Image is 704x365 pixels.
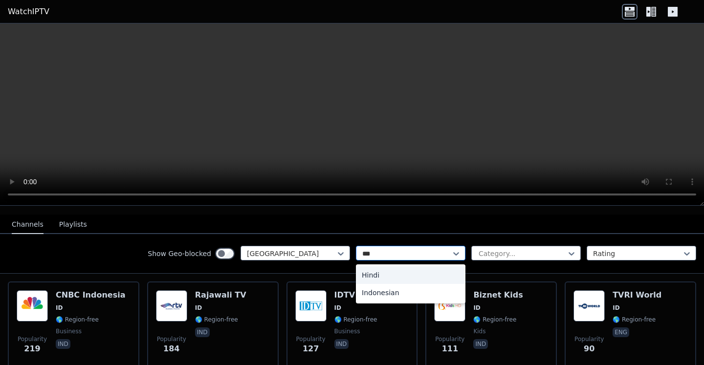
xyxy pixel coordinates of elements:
h6: TVRI World [613,290,661,300]
span: 🌎 Region-free [56,316,99,323]
a: WatchIPTV [8,6,49,18]
span: 111 [442,343,458,355]
span: Popularity [574,335,604,343]
h6: IDTV [334,290,377,300]
p: ind [334,339,349,349]
span: 127 [303,343,319,355]
img: IDTV [295,290,327,322]
span: Popularity [18,335,47,343]
img: CNBC Indonesia [17,290,48,322]
img: Rajawali TV [156,290,187,322]
p: ind [473,339,488,349]
span: 🌎 Region-free [473,316,516,323]
p: ind [195,327,210,337]
span: ID [473,304,480,312]
span: 🌎 Region-free [613,316,656,323]
span: ID [613,304,619,312]
span: kids [473,327,485,335]
span: ID [195,304,202,312]
h6: Rajawali TV [195,290,246,300]
span: business [56,327,82,335]
span: business [334,327,360,335]
p: eng [613,327,629,337]
span: 🌎 Region-free [195,316,238,323]
img: TVRI World [573,290,605,322]
span: ID [334,304,341,312]
h6: Biznet Kids [473,290,523,300]
span: 🌎 Region-free [334,316,377,323]
span: 184 [163,343,179,355]
button: Channels [12,215,44,234]
span: Popularity [157,335,186,343]
h6: CNBC Indonesia [56,290,125,300]
button: Playlists [59,215,87,234]
span: Popularity [435,335,464,343]
img: Biznet Kids [434,290,465,322]
div: Hindi [356,266,465,284]
span: ID [56,304,63,312]
label: Show Geo-blocked [148,249,211,258]
span: 219 [24,343,40,355]
div: Indonesian [356,284,465,301]
p: ind [56,339,70,349]
span: Popularity [296,335,326,343]
span: 90 [584,343,594,355]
